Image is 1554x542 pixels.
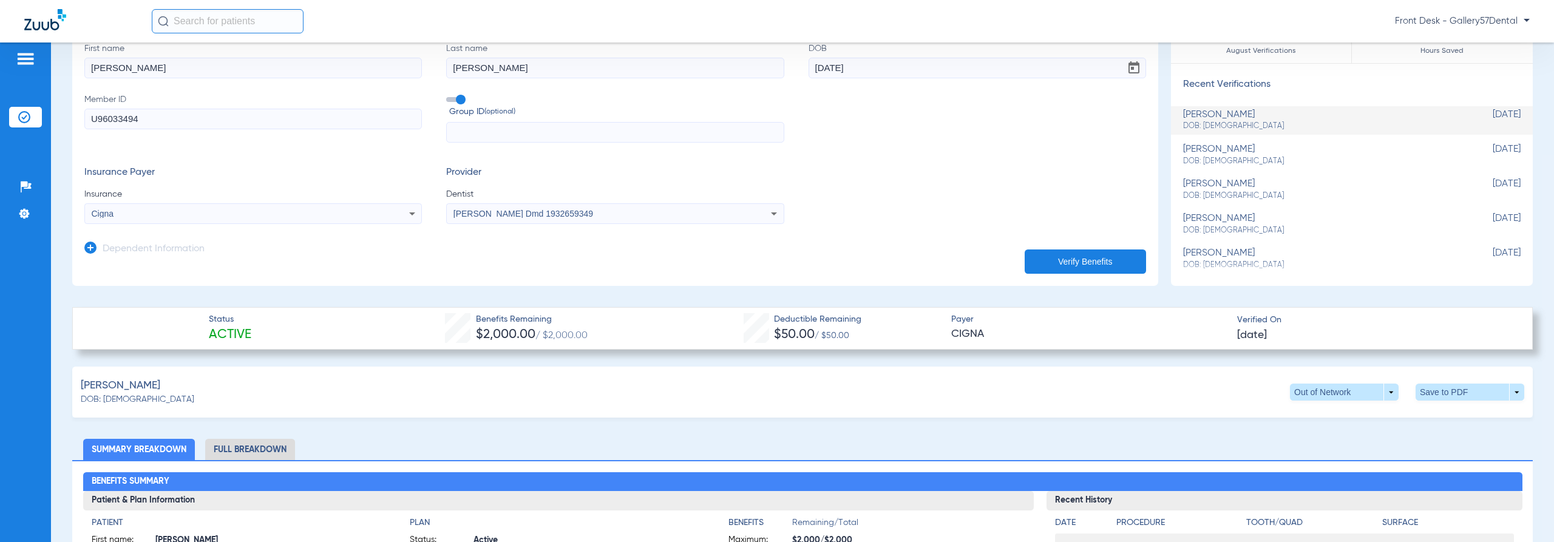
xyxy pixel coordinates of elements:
h3: Recent History [1047,491,1522,510]
span: $50.00 [774,328,815,341]
span: Front Desk - Gallery57Dental [1395,15,1530,27]
span: $2,000.00 [476,328,535,341]
app-breakdown-title: Benefits [728,517,792,534]
iframe: Chat Widget [1493,484,1554,542]
li: Summary Breakdown [83,439,195,460]
span: / $50.00 [815,331,849,340]
app-breakdown-title: Tooth/Quad [1246,517,1378,534]
h3: Insurance Payer [84,167,422,179]
button: Out of Network [1290,384,1399,401]
h4: Tooth/Quad [1246,517,1378,529]
h4: Benefits [728,517,792,529]
span: Payer [951,313,1227,326]
app-breakdown-title: Date [1055,517,1106,534]
span: DOB: [DEMOGRAPHIC_DATA] [1183,156,1460,167]
span: [PERSON_NAME] [81,378,160,393]
span: Verified On [1237,314,1513,327]
span: DOB: [DEMOGRAPHIC_DATA] [1183,225,1460,236]
input: Member ID [84,109,422,129]
span: [DATE] [1237,328,1267,343]
label: Member ID [84,93,422,143]
li: Full Breakdown [205,439,295,460]
h4: Plan [410,517,707,529]
span: DOB: [DEMOGRAPHIC_DATA] [81,393,194,406]
label: DOB [809,42,1146,78]
div: [PERSON_NAME] [1183,213,1460,235]
span: [DATE] [1460,213,1521,235]
span: August Verifications [1171,45,1351,57]
span: / $2,000.00 [535,331,588,340]
span: Active [209,327,251,344]
span: Benefits Remaining [476,313,588,326]
h3: Recent Verifications [1171,79,1533,91]
span: [DATE] [1460,109,1521,132]
img: Search Icon [158,16,169,27]
h4: Surface [1382,517,1514,529]
span: [DATE] [1460,248,1521,270]
img: hamburger-icon [16,52,35,66]
div: [PERSON_NAME] [1183,109,1460,132]
h3: Provider [446,167,784,179]
h4: Date [1055,517,1106,529]
label: First name [84,42,422,78]
span: Insurance [84,188,422,200]
h4: Patient [92,517,389,529]
span: Status [209,313,251,326]
input: Last name [446,58,784,78]
span: Deductible Remaining [774,313,861,326]
span: DOB: [DEMOGRAPHIC_DATA] [1183,121,1460,132]
h3: Patient & Plan Information [83,491,1034,510]
span: Cigna [92,209,114,218]
button: Verify Benefits [1025,249,1146,274]
input: First name [84,58,422,78]
button: Save to PDF [1416,384,1524,401]
h2: Benefits Summary [83,472,1522,492]
div: [PERSON_NAME] [1183,178,1460,201]
app-breakdown-title: Surface [1382,517,1514,534]
div: [PERSON_NAME] [1183,144,1460,166]
span: [PERSON_NAME] Dmd 1932659349 [453,209,593,218]
span: [DATE] [1460,144,1521,166]
span: DOB: [DEMOGRAPHIC_DATA] [1183,260,1460,271]
span: Hours Saved [1352,45,1533,57]
h4: Procedure [1116,517,1242,529]
span: DOB: [DEMOGRAPHIC_DATA] [1183,191,1460,202]
img: Zuub Logo [24,9,66,30]
h3: Dependent Information [103,243,205,256]
span: Dentist [446,188,784,200]
span: [DATE] [1460,178,1521,201]
label: Last name [446,42,784,78]
div: [PERSON_NAME] [1183,248,1460,270]
span: Group ID [449,106,784,118]
input: Search for patients [152,9,304,33]
input: DOBOpen calendar [809,58,1146,78]
app-breakdown-title: Procedure [1116,517,1242,534]
small: (optional) [484,106,515,118]
button: Open calendar [1122,56,1146,80]
span: CIGNA [951,327,1227,342]
span: Remaining/Total [792,517,1026,534]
